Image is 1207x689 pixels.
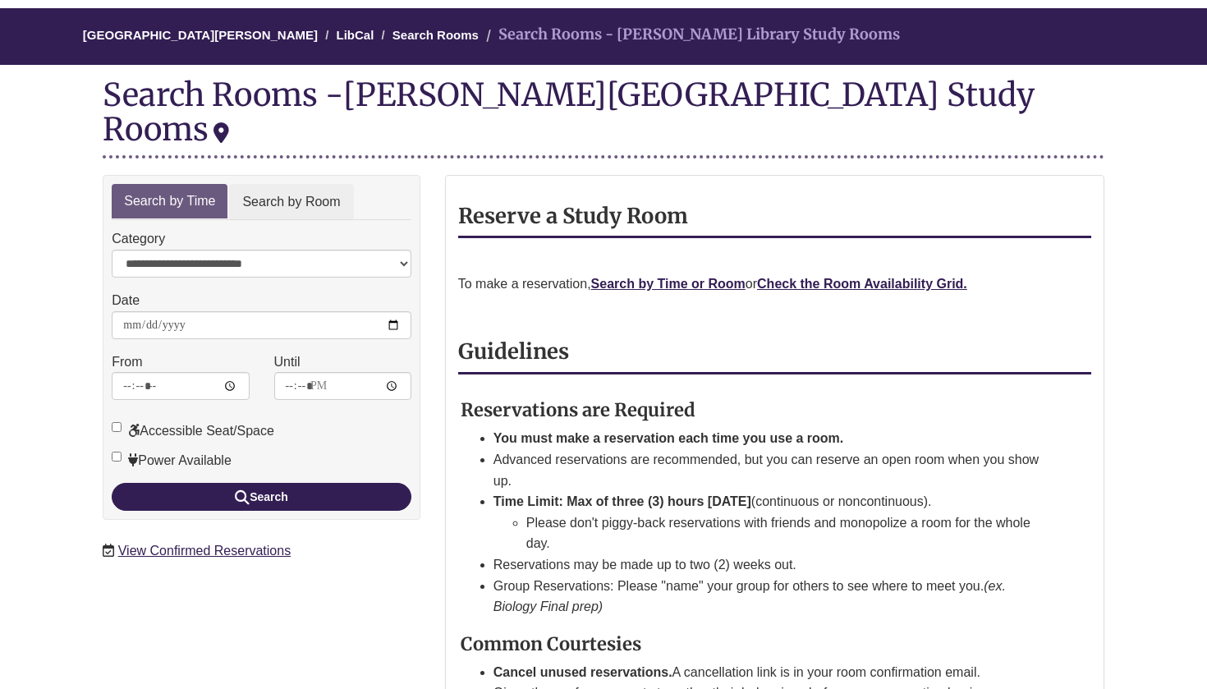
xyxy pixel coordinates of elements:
[482,23,900,47] li: Search Rooms - [PERSON_NAME] Library Study Rooms
[112,184,227,219] a: Search by Time
[493,494,751,508] strong: Time Limit: Max of three (3) hours [DATE]
[493,576,1052,618] li: Group Reservations: Please "name" your group for others to see where to meet you.
[493,491,1052,554] li: (continuous or noncontinuous).
[112,483,411,511] button: Search
[591,277,746,291] a: Search by Time or Room
[461,632,641,655] strong: Common Courtesies
[458,273,1091,295] p: To make a reservation, or
[458,338,569,365] strong: Guidelines
[103,77,1104,158] div: Search Rooms -
[103,75,1035,149] div: [PERSON_NAME][GEOGRAPHIC_DATA] Study Rooms
[274,351,301,373] label: Until
[392,28,479,42] a: Search Rooms
[493,665,672,679] strong: Cancel unused reservations.
[337,28,374,42] a: LibCal
[83,28,318,42] a: [GEOGRAPHIC_DATA][PERSON_NAME]
[112,450,232,471] label: Power Available
[493,431,844,445] strong: You must make a reservation each time you use a room.
[229,184,353,221] a: Search by Room
[461,398,695,421] strong: Reservations are Required
[526,512,1052,554] li: Please don't piggy-back reservations with friends and monopolize a room for the whole day.
[112,452,122,462] input: Power Available
[112,420,274,442] label: Accessible Seat/Space
[103,8,1104,65] nav: Breadcrumb
[493,662,1052,683] li: A cancellation link is in your room confirmation email.
[458,203,688,229] strong: Reserve a Study Room
[118,544,291,558] a: View Confirmed Reservations
[112,290,140,311] label: Date
[493,554,1052,576] li: Reservations may be made up to two (2) weeks out.
[757,277,967,291] a: Check the Room Availability Grid.
[112,228,165,250] label: Category
[493,449,1052,491] li: Advanced reservations are recommended, but you can reserve an open room when you show up.
[112,422,122,432] input: Accessible Seat/Space
[112,351,142,373] label: From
